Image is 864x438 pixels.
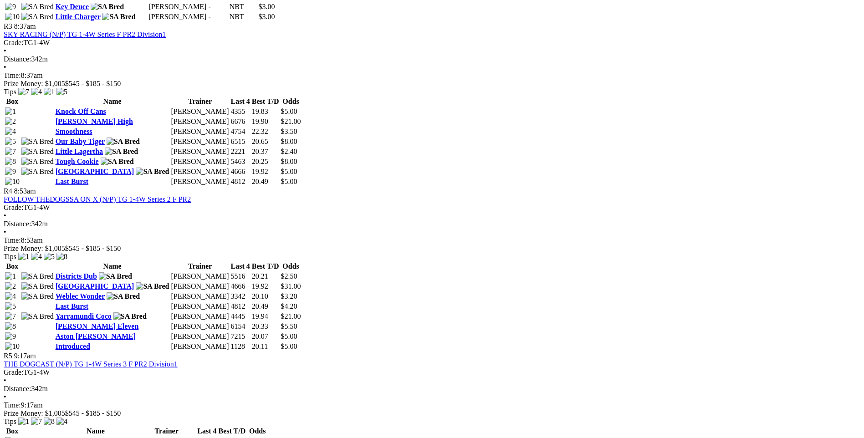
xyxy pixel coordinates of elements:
[251,127,280,136] td: 22.32
[4,71,860,80] div: 8:37am
[5,107,16,116] img: 1
[5,3,16,11] img: 9
[44,88,55,96] img: 1
[281,148,297,155] span: $2.40
[56,302,88,310] a: Last Burst
[136,282,169,290] img: SA Bred
[4,228,6,236] span: •
[170,312,229,321] td: [PERSON_NAME]
[170,147,229,156] td: [PERSON_NAME]
[230,312,251,321] td: 4445
[55,97,170,106] th: Name
[230,97,251,106] th: Last 4
[251,157,280,166] td: 20.25
[5,332,16,341] img: 9
[14,22,36,30] span: 8:37am
[56,272,97,280] a: Districts Dub
[107,138,140,146] img: SA Bred
[56,253,67,261] img: 8
[230,262,251,271] th: Last 4
[21,282,54,290] img: SA Bred
[4,71,21,79] span: Time:
[281,282,301,290] span: $31.00
[56,282,134,290] a: [GEOGRAPHIC_DATA]
[281,107,297,115] span: $5.00
[44,418,55,426] img: 8
[230,167,251,176] td: 4666
[281,312,301,320] span: $21.00
[107,292,140,300] img: SA Bred
[148,2,207,11] td: [PERSON_NAME]
[281,158,297,165] span: $8.00
[4,236,860,244] div: 8:53am
[208,12,228,21] td: -
[56,13,101,20] a: Little Charger
[197,427,217,436] th: Last 4
[170,167,229,176] td: [PERSON_NAME]
[208,2,228,11] td: -
[230,127,251,136] td: 4754
[5,312,16,321] img: 7
[56,178,88,185] a: Last Burst
[4,220,860,228] div: 342m
[56,168,134,175] a: [GEOGRAPHIC_DATA]
[14,187,36,195] span: 8:53am
[251,292,280,301] td: 20.10
[31,88,42,96] img: 4
[5,302,16,311] img: 5
[4,385,860,393] div: 342m
[18,253,29,261] img: 1
[170,117,229,126] td: [PERSON_NAME]
[21,272,54,280] img: SA Bred
[55,427,136,436] th: Name
[56,418,67,426] img: 4
[170,137,229,146] td: [PERSON_NAME]
[56,88,67,96] img: 5
[230,177,251,186] td: 4812
[56,127,92,135] a: Smoothness
[65,80,121,87] span: $545 - $185 - $150
[31,418,42,426] img: 7
[56,107,106,115] a: Knock Off Cans
[5,168,16,176] img: 9
[170,107,229,116] td: [PERSON_NAME]
[4,244,860,253] div: Prize Money: $1,005
[281,117,301,125] span: $21.00
[230,302,251,311] td: 4812
[251,262,280,271] th: Best T/D
[21,168,54,176] img: SA Bred
[251,302,280,311] td: 20.49
[4,204,860,212] div: TG1-4W
[21,148,54,156] img: SA Bred
[251,342,280,351] td: 20.11
[4,368,860,377] div: TG1-4W
[4,204,24,211] span: Grade:
[281,97,302,106] th: Odds
[5,148,16,156] img: 7
[170,272,229,281] td: [PERSON_NAME]
[251,177,280,186] td: 20.49
[137,427,196,436] th: Trainer
[4,63,6,71] span: •
[56,332,136,340] a: Aston [PERSON_NAME]
[6,262,19,270] span: Box
[281,178,297,185] span: $5.00
[170,292,229,301] td: [PERSON_NAME]
[21,138,54,146] img: SA Bred
[4,253,16,260] span: Tips
[4,236,21,244] span: Time:
[6,427,19,435] span: Box
[230,147,251,156] td: 2221
[251,137,280,146] td: 20.65
[229,12,257,21] td: NBT
[4,418,16,425] span: Tips
[4,409,860,418] div: Prize Money: $1,005
[148,12,207,21] td: [PERSON_NAME]
[170,127,229,136] td: [PERSON_NAME]
[5,127,16,136] img: 4
[4,80,860,88] div: Prize Money: $1,005
[4,55,860,63] div: 342m
[56,322,139,330] a: [PERSON_NAME] Eleven
[5,282,16,290] img: 2
[55,262,170,271] th: Name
